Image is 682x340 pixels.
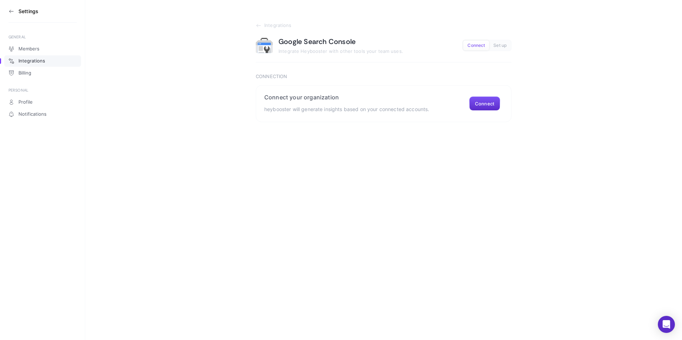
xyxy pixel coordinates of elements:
[18,9,38,14] h3: Settings
[278,48,403,54] span: Integrate Heybooster with other tools your team uses.
[18,70,31,76] span: Billing
[4,55,81,67] a: Integrations
[18,46,39,52] span: Members
[264,23,292,28] span: Integrations
[4,109,81,120] a: Notifications
[278,37,356,46] h1: Google Search Console
[4,67,81,79] a: Billing
[264,105,429,114] p: heybooster will generate insights based on your connected accounts.
[4,43,81,55] a: Members
[18,99,33,105] span: Profile
[4,97,81,108] a: Profile
[658,316,675,333] div: Open Intercom Messenger
[463,40,489,50] button: Connect
[9,87,77,93] div: PERSONAL
[493,43,507,48] span: Set up
[9,34,77,40] div: GENERAL
[467,43,485,48] span: Connect
[256,74,511,79] h3: Connection
[18,111,47,117] span: Notifications
[256,23,511,28] a: Integrations
[18,58,45,64] span: Integrations
[469,97,500,111] button: Connect
[489,40,511,50] button: Set up
[264,94,429,101] h2: Connect your organization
